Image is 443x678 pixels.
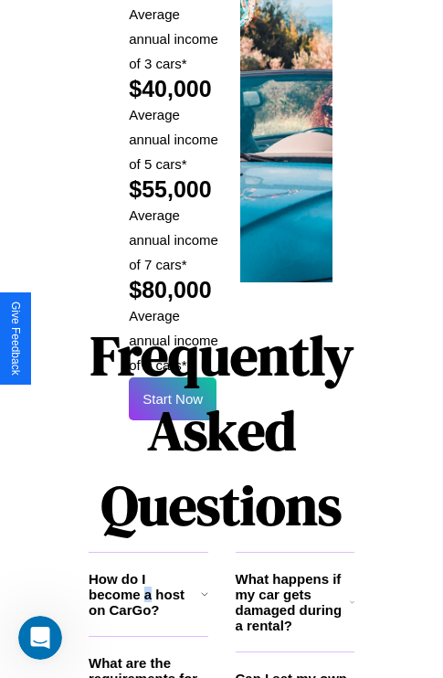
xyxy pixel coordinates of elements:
h2: $40,000 [129,76,221,102]
h2: $80,000 [129,277,221,303]
p: Average annual income of 9 cars* [129,303,221,377]
h1: Frequently Asked Questions [89,309,354,552]
button: Start Now [129,377,216,420]
div: Give Feedback [9,302,22,376]
p: Average annual income of 5 cars* [129,102,221,176]
h3: How do I become a host on CarGo? [89,571,201,618]
h2: $55,000 [129,176,221,203]
p: Average annual income of 7 cars* [129,203,221,277]
h3: What happens if my car gets damaged during a rental? [236,571,350,633]
p: Average annual income of 3 cars* [129,2,221,76]
iframe: Intercom live chat [18,616,62,660]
